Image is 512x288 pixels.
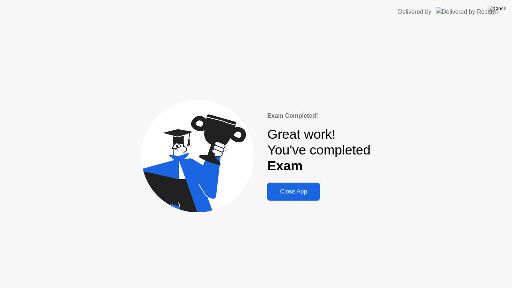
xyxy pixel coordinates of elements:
b: Exam [267,158,302,173]
div: Great work! You've completed [267,126,370,174]
div: Delivered by [398,7,431,16]
button: Close App [267,183,320,201]
div: Close App [269,188,317,195]
div: Exam Completed! [267,111,370,120]
img: Close [488,6,506,12]
img: Delivered by Rosalyn [436,7,499,16]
